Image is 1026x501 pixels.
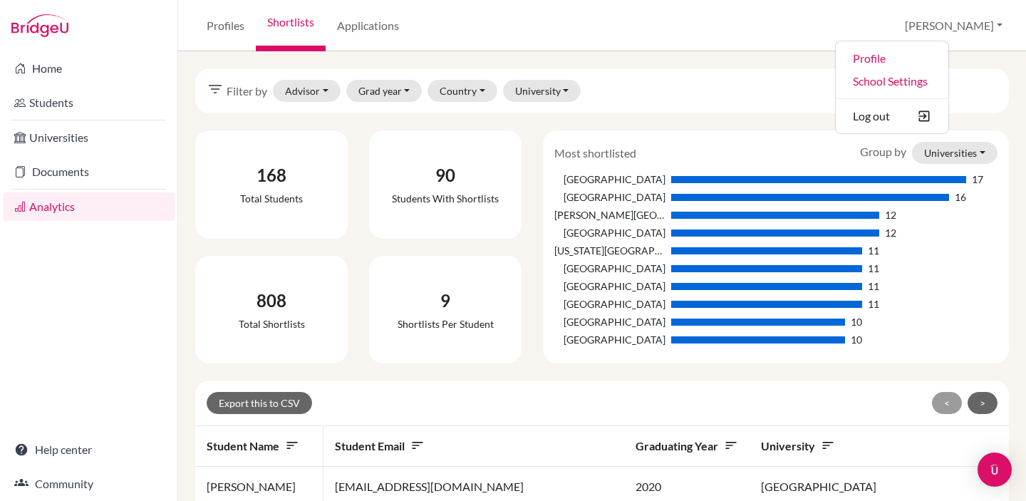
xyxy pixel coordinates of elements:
ul: [PERSON_NAME] [835,41,949,134]
i: filter_list [207,81,224,98]
div: [GEOGRAPHIC_DATA] [554,261,665,276]
div: Students with shortlists [392,191,499,206]
div: [PERSON_NAME][GEOGRAPHIC_DATA] [554,207,665,222]
a: Community [3,470,175,498]
div: Total shortlists [239,316,305,331]
button: Universities [912,142,997,164]
span: Student name [207,439,299,453]
a: School Settings [836,70,948,93]
span: Student email [335,439,425,453]
div: 12 [885,225,896,240]
div: 10 [851,332,862,347]
a: Help center [3,435,175,464]
i: sort [821,438,835,453]
div: 90 [392,162,499,188]
div: 11 [868,279,879,294]
button: University [503,80,581,102]
div: [GEOGRAPHIC_DATA] [554,225,665,240]
div: Group by [849,142,1008,164]
button: [PERSON_NAME] [898,12,1009,39]
i: sort [285,438,299,453]
span: Graduating year [636,439,738,453]
button: Log out [836,105,948,128]
div: [GEOGRAPHIC_DATA] [554,172,665,187]
button: > [968,392,997,414]
i: sort [410,438,425,453]
button: < [932,392,962,414]
div: 11 [868,261,879,276]
div: [GEOGRAPHIC_DATA] [554,332,665,347]
a: Profile [836,47,948,70]
span: University [761,439,835,453]
button: Country [427,80,497,102]
a: Universities [3,123,175,152]
div: 11 [868,243,879,258]
img: Bridge-U [11,14,68,37]
div: [GEOGRAPHIC_DATA] [554,314,665,329]
div: Total students [240,191,303,206]
div: Shortlists per student [398,316,494,331]
button: Advisor [273,80,341,102]
div: [GEOGRAPHIC_DATA] [554,296,665,311]
a: Documents [3,157,175,186]
div: [GEOGRAPHIC_DATA] [554,190,665,205]
div: 12 [885,207,896,222]
a: Students [3,88,175,117]
div: [US_STATE][GEOGRAPHIC_DATA] [554,243,665,258]
button: Grad year [346,80,423,102]
span: Filter by [227,83,267,100]
div: 9 [398,288,494,314]
div: Most shortlisted [544,145,647,162]
div: [GEOGRAPHIC_DATA] [554,279,665,294]
div: 11 [868,296,879,311]
a: Home [3,54,175,83]
div: Open Intercom Messenger [978,453,1012,487]
div: 17 [972,172,983,187]
button: Export this to CSV [207,392,312,414]
a: Analytics [3,192,175,221]
div: 16 [955,190,966,205]
div: 10 [851,314,862,329]
div: 808 [239,288,305,314]
i: sort [724,438,738,453]
div: 168 [240,162,303,188]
